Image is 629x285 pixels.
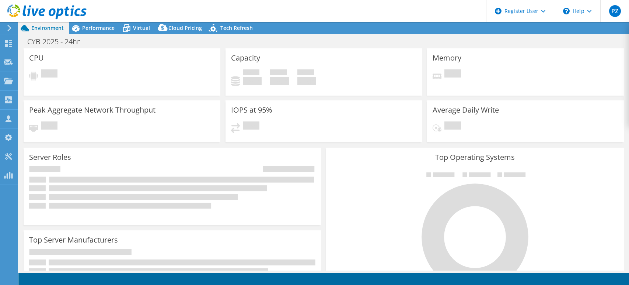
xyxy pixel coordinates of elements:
[41,121,57,131] span: Pending
[82,24,115,31] span: Performance
[31,24,64,31] span: Environment
[297,77,316,85] h4: 0 GiB
[444,69,461,79] span: Pending
[270,69,287,77] span: Free
[243,77,262,85] h4: 0 GiB
[29,153,71,161] h3: Server Roles
[270,77,289,85] h4: 0 GiB
[24,38,91,46] h1: CYB 2025 - 24hr
[220,24,253,31] span: Tech Refresh
[231,106,272,114] h3: IOPS at 95%
[243,121,259,131] span: Pending
[332,153,618,161] h3: Top Operating Systems
[433,106,499,114] h3: Average Daily Write
[168,24,202,31] span: Cloud Pricing
[563,8,570,14] svg: \n
[29,106,155,114] h3: Peak Aggregate Network Throughput
[29,54,44,62] h3: CPU
[231,54,260,62] h3: Capacity
[243,69,259,77] span: Used
[444,121,461,131] span: Pending
[433,54,461,62] h3: Memory
[133,24,150,31] span: Virtual
[41,69,57,79] span: Pending
[297,69,314,77] span: Total
[29,236,118,244] h3: Top Server Manufacturers
[609,5,621,17] span: PZ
